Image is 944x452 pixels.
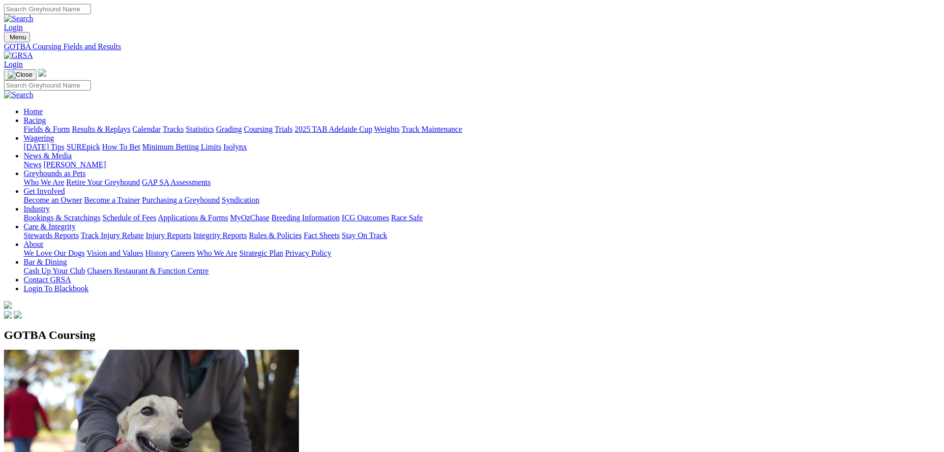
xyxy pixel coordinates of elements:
img: twitter.svg [14,311,22,319]
a: Login [4,23,23,31]
div: Care & Integrity [24,231,940,240]
span: Menu [10,33,26,41]
img: Close [8,71,32,79]
a: GOTBA Coursing Fields and Results [4,42,940,51]
a: Fields & Form [24,125,70,133]
div: Racing [24,125,940,134]
a: Strategic Plan [239,249,283,257]
a: Home [24,107,43,116]
a: Results & Replays [72,125,130,133]
a: Breeding Information [271,213,340,222]
a: History [145,249,169,257]
a: Rules & Policies [249,231,302,240]
a: Become an Owner [24,196,82,204]
a: Who We Are [24,178,64,186]
a: Who We Are [197,249,237,257]
div: Bar & Dining [24,267,940,275]
a: About [24,240,43,248]
a: [PERSON_NAME] [43,160,106,169]
a: Statistics [186,125,214,133]
a: Contact GRSA [24,275,71,284]
a: News [24,160,41,169]
a: Syndication [222,196,259,204]
a: Wagering [24,134,54,142]
input: Search [4,80,91,90]
a: Schedule of Fees [102,213,156,222]
a: Race Safe [391,213,422,222]
a: Track Maintenance [402,125,462,133]
a: Stewards Reports [24,231,79,240]
div: News & Media [24,160,940,169]
a: Fact Sheets [304,231,340,240]
img: Search [4,14,33,23]
a: 2025 TAB Adelaide Cup [295,125,372,133]
a: Integrity Reports [193,231,247,240]
a: Care & Integrity [24,222,76,231]
a: Isolynx [223,143,247,151]
a: We Love Our Dogs [24,249,85,257]
a: News & Media [24,151,72,160]
a: Careers [171,249,195,257]
a: Injury Reports [146,231,191,240]
a: Racing [24,116,46,124]
img: GRSA [4,51,33,60]
a: Chasers Restaurant & Function Centre [87,267,208,275]
a: Tracks [163,125,184,133]
a: How To Bet [102,143,141,151]
a: ICG Outcomes [342,213,389,222]
div: Greyhounds as Pets [24,178,940,187]
a: Greyhounds as Pets [24,169,86,178]
a: Purchasing a Greyhound [142,196,220,204]
div: Industry [24,213,940,222]
a: Get Involved [24,187,65,195]
a: MyOzChase [230,213,269,222]
img: facebook.svg [4,311,12,319]
a: Calendar [132,125,161,133]
a: Vision and Values [87,249,143,257]
a: Privacy Policy [285,249,331,257]
a: Cash Up Your Club [24,267,85,275]
a: Login To Blackbook [24,284,88,293]
a: Track Injury Rebate [81,231,144,240]
button: Toggle navigation [4,69,36,80]
span: GOTBA Coursing [4,329,95,341]
div: About [24,249,940,258]
a: Retire Your Greyhound [66,178,140,186]
a: Stay On Track [342,231,387,240]
img: logo-grsa-white.png [4,301,12,309]
a: [DATE] Tips [24,143,64,151]
a: Industry [24,205,50,213]
a: Weights [374,125,400,133]
a: Applications & Forms [158,213,228,222]
a: GAP SA Assessments [142,178,211,186]
a: Minimum Betting Limits [142,143,221,151]
img: logo-grsa-white.png [38,69,46,77]
a: Bookings & Scratchings [24,213,100,222]
a: Coursing [244,125,273,133]
img: Search [4,90,33,99]
a: Trials [274,125,293,133]
a: Bar & Dining [24,258,67,266]
a: SUREpick [66,143,100,151]
button: Toggle navigation [4,32,30,42]
a: Grading [216,125,242,133]
a: Become a Trainer [84,196,140,204]
a: Login [4,60,23,68]
div: Wagering [24,143,940,151]
input: Search [4,4,91,14]
div: Get Involved [24,196,940,205]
